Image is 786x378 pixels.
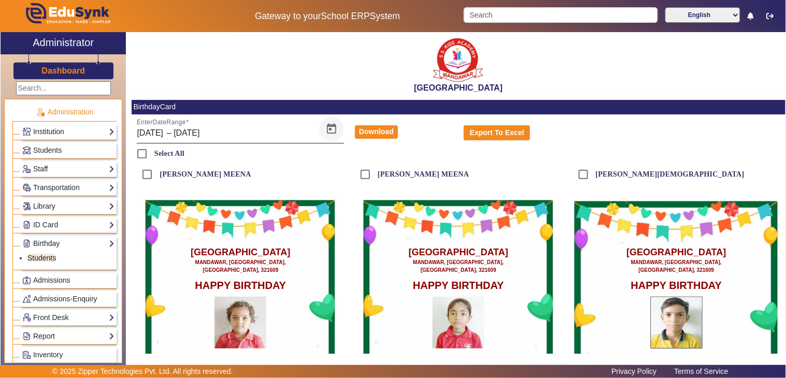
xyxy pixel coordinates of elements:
h2: HAPPY BIRTHDAY [195,279,286,292]
img: Student Profile [651,297,703,348]
h1: [GEOGRAPHIC_DATA] [191,247,290,258]
input: StartDate [137,127,164,139]
span: – [167,127,172,139]
mat-card-header: BirthdayCard [132,100,785,114]
p: MANDAWAR, [GEOGRAPHIC_DATA], [GEOGRAPHIC_DATA], 321609 [604,258,749,274]
a: Privacy Policy [607,365,662,378]
span: School ERP [321,11,370,21]
h2: Administrator [33,36,94,49]
a: Students [22,144,115,156]
img: Administration.png [36,108,45,117]
h2: HAPPY BIRTHDAY [413,279,504,292]
h1: [GEOGRAPHIC_DATA] [626,247,726,258]
h5: Gateway to your System [202,11,453,22]
a: Administrator [1,32,126,54]
button: Download [355,125,398,139]
span: Inventory [33,351,63,359]
img: Student Profile [433,297,484,348]
button: Export To Excel [464,125,530,141]
p: © 2025 Zipper Technologies Pvt. Ltd. All rights reserved. [52,366,233,377]
a: Students [27,254,56,262]
h2: [GEOGRAPHIC_DATA] [132,83,785,93]
input: EndDate [174,127,262,139]
p: MANDAWAR, [GEOGRAPHIC_DATA], [GEOGRAPHIC_DATA], 321609 [168,258,313,274]
p: Administration [12,107,117,118]
span: Admissions [33,276,70,284]
img: b9104f0a-387a-4379-b368-ffa933cda262 [433,35,484,83]
input: Search [464,7,658,23]
img: Admissions.png [23,277,31,284]
h1: [GEOGRAPHIC_DATA] [409,247,508,258]
label: Select All [152,149,184,158]
p: MANDAWAR, [GEOGRAPHIC_DATA], [GEOGRAPHIC_DATA], 321609 [386,258,531,274]
a: Dashboard [41,65,85,76]
h2: HAPPY BIRTHDAY [631,279,722,292]
img: Behavior-reports.png [23,295,31,303]
span: Admissions-Enquiry [33,295,97,303]
label: [PERSON_NAME] MEENA [376,170,469,179]
img: Students.png [23,147,31,154]
a: Inventory [22,349,115,361]
img: Inventory.png [23,351,31,359]
img: Student Profile [215,297,266,348]
input: Search... [16,81,111,95]
label: [PERSON_NAME][DEMOGRAPHIC_DATA] [594,170,745,179]
h3: Dashboard [41,66,85,76]
a: Admissions-Enquiry [22,293,115,305]
a: Admissions [22,274,115,286]
button: Open calendar [319,117,344,141]
a: Terms of Service [669,365,734,378]
mat-label: EnterDateRange [137,119,186,126]
span: Students [33,146,62,154]
label: [PERSON_NAME] MEENA [158,170,251,179]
